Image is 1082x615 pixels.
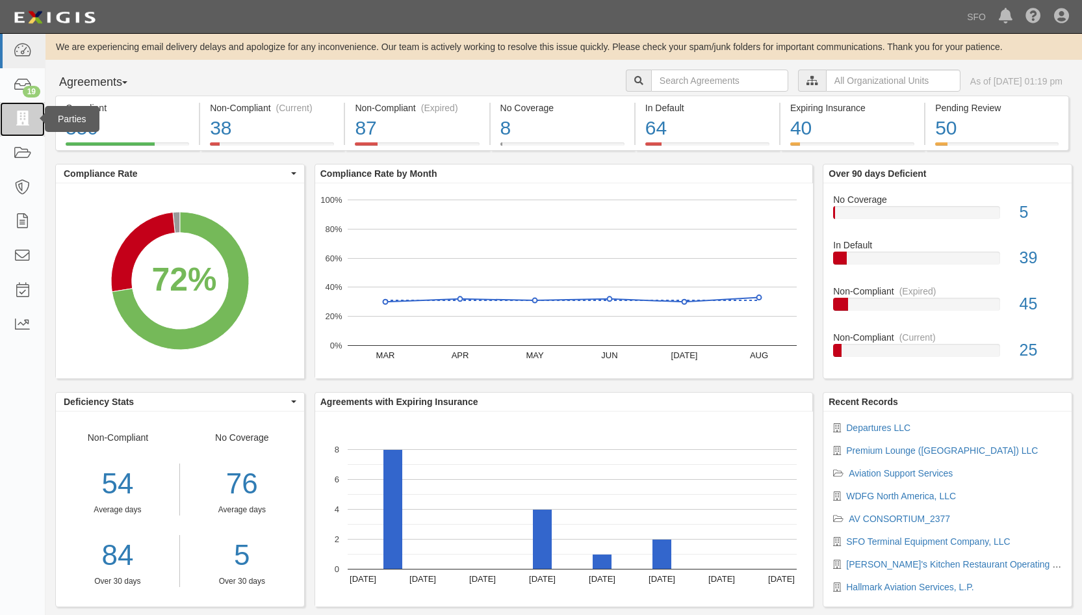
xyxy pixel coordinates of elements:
[960,4,992,30] a: SFO
[780,142,924,153] a: Expiring Insurance40
[491,142,634,153] a: No Coverage8
[315,412,813,607] svg: A chart.
[833,193,1062,239] a: No Coverage5
[56,464,179,504] div: 54
[846,445,1038,456] a: Premium Lounge ([GEOGRAPHIC_DATA]) LLC
[750,350,768,360] text: AUG
[320,168,437,179] b: Compliance Rate by Month
[833,285,1062,331] a: Non-Compliant(Expired)45
[335,534,339,544] text: 2
[190,576,294,587] div: Over 30 days
[469,574,496,584] text: [DATE]
[210,114,334,142] div: 38
[935,101,1059,114] div: Pending Review
[56,183,304,378] svg: A chart.
[56,504,179,516] div: Average days
[376,350,394,360] text: MAR
[790,101,914,114] div: Expiring Insurance
[345,142,489,153] a: Non-Compliant(Expired)87
[320,195,342,205] text: 100%
[671,350,697,360] text: [DATE]
[315,183,813,378] svg: A chart.
[846,491,956,501] a: WDFG North America, LLC
[335,475,339,484] text: 6
[849,468,953,478] a: Aviation Support Services
[66,101,189,114] div: Compliant
[190,464,294,504] div: 76
[355,101,479,114] div: Non-Compliant (Expired)
[636,142,779,153] a: In Default64
[790,114,914,142] div: 40
[210,101,334,114] div: Non-Compliant (Current)
[320,397,478,407] b: Agreements with Expiring Insurance
[500,114,625,142] div: 8
[1010,246,1072,270] div: 39
[649,574,675,584] text: [DATE]
[846,536,1010,547] a: SFO Terminal Equipment Company, LLC
[45,106,99,132] div: Parties
[151,257,216,303] div: 72%
[526,350,544,360] text: MAY
[645,114,769,142] div: 64
[823,331,1072,344] div: Non-Compliant
[56,393,304,411] button: Deficiency Stats
[500,101,625,114] div: No Coverage
[970,75,1063,88] div: As of [DATE] 01:19 pm
[829,397,898,407] b: Recent Records
[1025,9,1041,25] i: Help Center - Complianz
[1010,201,1072,224] div: 5
[56,576,179,587] div: Over 30 days
[200,142,344,153] a: Non-Compliant(Current)38
[651,70,788,92] input: Search Agreements
[451,350,469,360] text: APR
[826,70,960,92] input: All Organizational Units
[56,164,304,183] button: Compliance Rate
[335,504,339,514] text: 4
[45,40,1082,53] div: We are experiencing email delivery delays and apologize for any inconvenience. Our team is active...
[846,423,910,433] a: Departures LLC
[190,535,294,576] a: 5
[335,445,339,454] text: 8
[529,574,556,584] text: [DATE]
[325,311,342,321] text: 20%
[849,514,950,524] a: AV CONSORTIUM_2377
[833,331,1062,367] a: Non-Compliant(Current)25
[23,86,40,98] div: 19
[925,142,1069,153] a: Pending Review50
[601,350,617,360] text: JUN
[10,6,99,29] img: logo-5460c22ac91f19d4615b14bd174203de0afe785f0fc80cf4dbbc73dc1793850b.png
[1010,339,1072,362] div: 25
[56,535,179,576] a: 84
[829,168,926,179] b: Over 90 days Deficient
[823,239,1072,252] div: In Default
[823,285,1072,298] div: Non-Compliant
[329,341,342,350] text: 0%
[180,431,304,587] div: No Coverage
[325,253,342,263] text: 60%
[335,564,339,574] text: 0
[409,574,436,584] text: [DATE]
[276,101,313,114] div: (Current)
[823,193,1072,206] div: No Coverage
[64,167,288,180] span: Compliance Rate
[350,574,376,584] text: [DATE]
[645,101,769,114] div: In Default
[355,114,479,142] div: 87
[768,574,795,584] text: [DATE]
[708,574,735,584] text: [DATE]
[66,114,189,142] div: 350
[899,331,936,344] div: (Current)
[1010,293,1072,316] div: 45
[64,395,288,408] span: Deficiency Stats
[935,114,1059,142] div: 50
[55,142,199,153] a: Compliant350
[190,504,294,516] div: Average days
[833,239,1062,285] a: In Default39
[846,582,973,592] a: Hallmark Aviation Services, L.P.
[56,431,180,587] div: Non-Compliant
